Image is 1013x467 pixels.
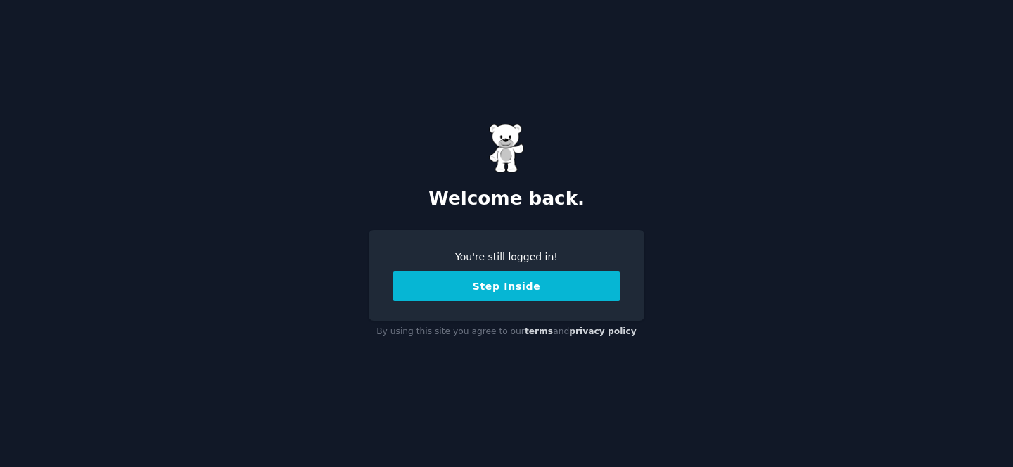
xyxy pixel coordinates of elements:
div: By using this site you agree to our and [369,321,644,343]
a: terms [525,326,553,336]
button: Step Inside [393,271,620,301]
a: privacy policy [569,326,637,336]
div: You're still logged in! [393,250,620,264]
img: Gummy Bear [489,124,524,173]
h2: Welcome back. [369,188,644,210]
a: Step Inside [393,281,620,292]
